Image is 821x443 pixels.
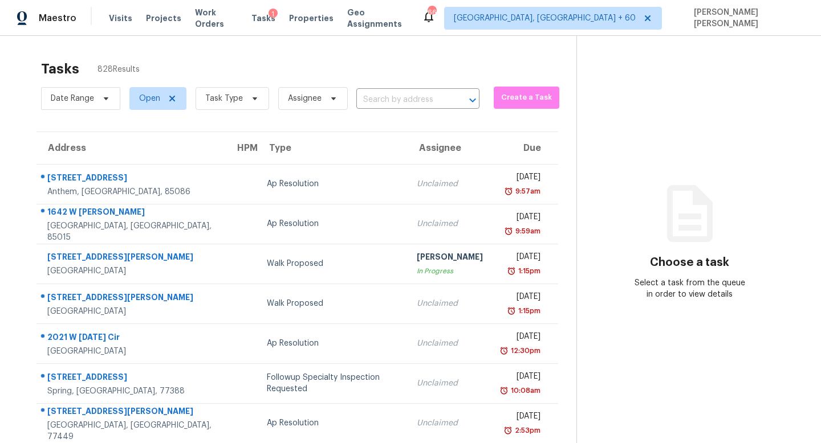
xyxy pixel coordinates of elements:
[417,338,483,349] div: Unclaimed
[689,7,804,30] span: [PERSON_NAME] [PERSON_NAME]
[504,225,513,237] img: Overdue Alarm Icon
[501,411,540,425] div: [DATE]
[499,91,554,104] span: Create a Task
[267,178,399,190] div: Ap Resolution
[267,218,399,229] div: Ap Resolution
[501,291,540,305] div: [DATE]
[195,7,238,30] span: Work Orders
[501,171,540,186] div: [DATE]
[513,425,540,436] div: 2:53pm
[501,371,540,385] div: [DATE]
[492,132,558,164] th: Due
[205,93,243,104] span: Task Type
[289,13,334,24] span: Properties
[650,257,729,268] h3: Choose a task
[109,13,132,24] span: Visits
[97,64,140,75] span: 828 Results
[516,265,540,277] div: 1:15pm
[51,93,94,104] span: Date Range
[258,132,408,164] th: Type
[499,385,509,396] img: Overdue Alarm Icon
[408,132,492,164] th: Assignee
[509,345,540,356] div: 12:30pm
[47,331,217,346] div: 2021 W [DATE] Cir
[494,87,559,109] button: Create a Task
[47,251,217,265] div: [STREET_ADDRESS][PERSON_NAME]
[47,405,217,420] div: [STREET_ADDRESS][PERSON_NAME]
[47,420,217,442] div: [GEOGRAPHIC_DATA], [GEOGRAPHIC_DATA], 77449
[47,371,217,385] div: [STREET_ADDRESS]
[41,63,79,75] h2: Tasks
[47,220,217,243] div: [GEOGRAPHIC_DATA], [GEOGRAPHIC_DATA], 85015
[513,186,540,197] div: 9:57am
[146,13,181,24] span: Projects
[36,132,226,164] th: Address
[507,305,516,317] img: Overdue Alarm Icon
[501,331,540,345] div: [DATE]
[454,13,636,24] span: [GEOGRAPHIC_DATA], [GEOGRAPHIC_DATA] + 60
[47,172,217,186] div: [STREET_ADDRESS]
[356,91,448,109] input: Search by address
[47,292,217,306] div: [STREET_ADDRESS][PERSON_NAME]
[417,251,483,265] div: [PERSON_NAME]
[47,306,217,317] div: [GEOGRAPHIC_DATA]
[39,13,76,24] span: Maestro
[226,132,258,164] th: HPM
[417,298,483,309] div: Unclaimed
[428,7,436,18] div: 664
[516,305,540,317] div: 1:15pm
[267,298,399,309] div: Walk Proposed
[633,277,746,300] div: Select a task from the queue in order to view details
[269,9,278,20] div: 1
[417,178,483,190] div: Unclaimed
[139,93,160,104] span: Open
[47,206,217,220] div: 1642 W [PERSON_NAME]
[417,218,483,229] div: Unclaimed
[267,372,399,395] div: Followup Specialty Inspection Requested
[47,346,217,357] div: [GEOGRAPHIC_DATA]
[417,265,483,277] div: In Progress
[47,385,217,397] div: Spring, [GEOGRAPHIC_DATA], 77388
[47,186,217,198] div: Anthem, [GEOGRAPHIC_DATA], 85086
[499,345,509,356] img: Overdue Alarm Icon
[417,417,483,429] div: Unclaimed
[504,186,513,197] img: Overdue Alarm Icon
[288,93,322,104] span: Assignee
[47,265,217,277] div: [GEOGRAPHIC_DATA]
[513,225,540,237] div: 9:59am
[501,251,540,265] div: [DATE]
[267,417,399,429] div: Ap Resolution
[503,425,513,436] img: Overdue Alarm Icon
[347,7,408,30] span: Geo Assignments
[267,258,399,269] div: Walk Proposed
[465,92,481,108] button: Open
[267,338,399,349] div: Ap Resolution
[507,265,516,277] img: Overdue Alarm Icon
[251,14,275,22] span: Tasks
[501,211,540,225] div: [DATE]
[417,378,483,389] div: Unclaimed
[509,385,540,396] div: 10:08am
